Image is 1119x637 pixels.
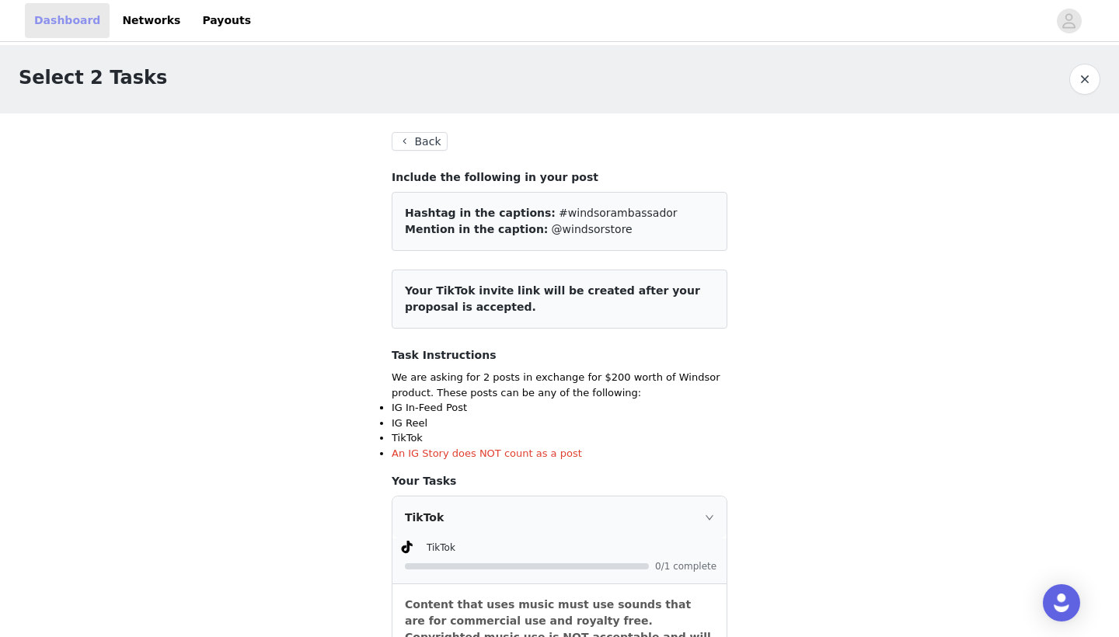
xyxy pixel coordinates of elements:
[392,473,727,489] h4: Your Tasks
[392,132,448,151] button: Back
[552,223,633,235] span: @windsorstore
[392,347,727,364] h4: Task Instructions
[559,207,678,219] span: #windsorambassador
[392,400,727,416] li: IG In-Feed Post
[25,3,110,38] a: Dashboard
[392,169,727,186] h4: Include the following in your post
[193,3,260,38] a: Payouts
[405,207,556,219] span: Hashtag in the captions:
[19,64,167,92] h1: Select 2 Tasks
[705,513,714,522] i: icon: right
[392,416,727,431] li: IG Reel
[655,562,717,571] span: 0/1 complete
[427,542,455,553] span: TikTok
[392,430,727,446] li: TikTok
[1043,584,1080,621] div: Open Intercom Messenger
[1061,9,1076,33] div: avatar
[392,447,582,459] span: An IG Story does NOT count as a post
[405,223,548,235] span: Mention in the caption:
[405,284,700,313] span: Your TikTok invite link will be created after your proposal is accepted.
[113,3,190,38] a: Networks
[392,496,727,538] div: icon: rightTikTok
[392,370,727,400] p: We are asking for 2 posts in exchange for $200 worth of Windsor product. These posts can be any o...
